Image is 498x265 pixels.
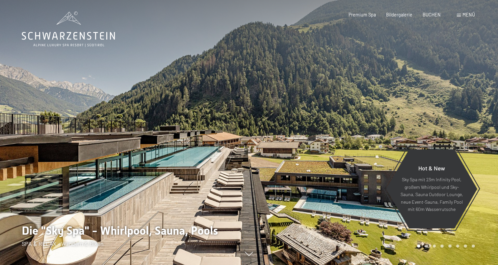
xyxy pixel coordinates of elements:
[386,149,478,229] a: Hot & New Sky Spa mit 23m Infinity Pool, großem Whirlpool und Sky-Sauna, Sauna Outdoor Lounge, ne...
[423,12,441,17] a: BUCHEN
[400,176,463,213] p: Sky Spa mit 23m Infinity Pool, großem Whirlpool und Sky-Sauna, Sauna Outdoor Lounge, neue Event-S...
[433,245,436,248] div: Carousel Page 3
[425,245,428,248] div: Carousel Page 2
[464,245,467,248] div: Carousel Page 7
[456,245,459,248] div: Carousel Page 6
[472,245,475,248] div: Carousel Page 8
[448,245,452,248] div: Carousel Page 5
[440,245,444,248] div: Carousel Page 4
[415,245,475,248] div: Carousel Pagination
[462,12,475,17] span: Menü
[349,12,376,17] a: Premium Spa
[418,164,445,172] span: Hot & New
[417,245,420,248] div: Carousel Page 1 (Current Slide)
[386,12,412,17] a: Bildergalerie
